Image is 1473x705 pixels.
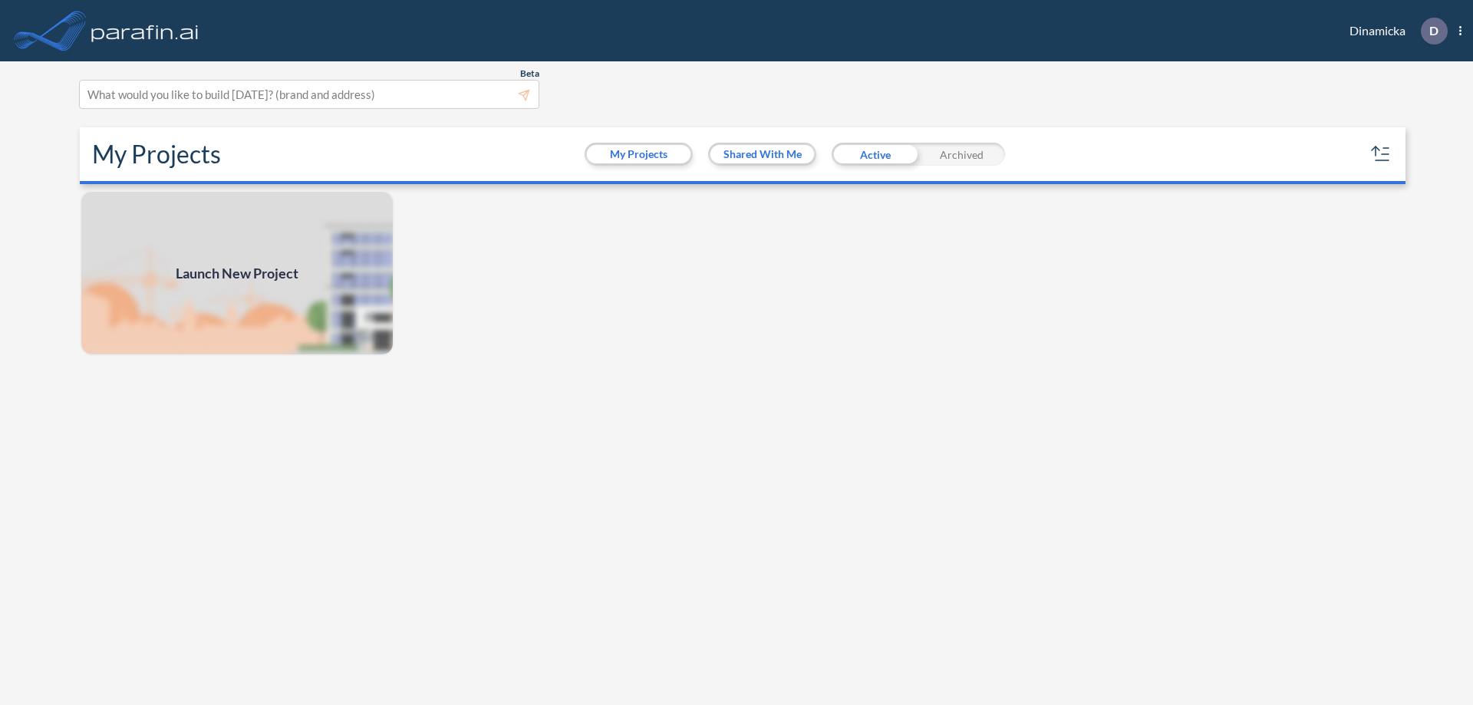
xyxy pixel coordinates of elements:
[1326,18,1461,44] div: Dinamicka
[832,143,918,166] div: Active
[80,190,394,356] a: Launch New Project
[88,15,202,46] img: logo
[587,145,690,163] button: My Projects
[710,145,814,163] button: Shared With Me
[918,143,1005,166] div: Archived
[1369,142,1393,166] button: sort
[80,190,394,356] img: add
[176,263,298,284] span: Launch New Project
[1429,24,1438,38] p: D
[520,68,539,80] span: Beta
[92,140,221,169] h2: My Projects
